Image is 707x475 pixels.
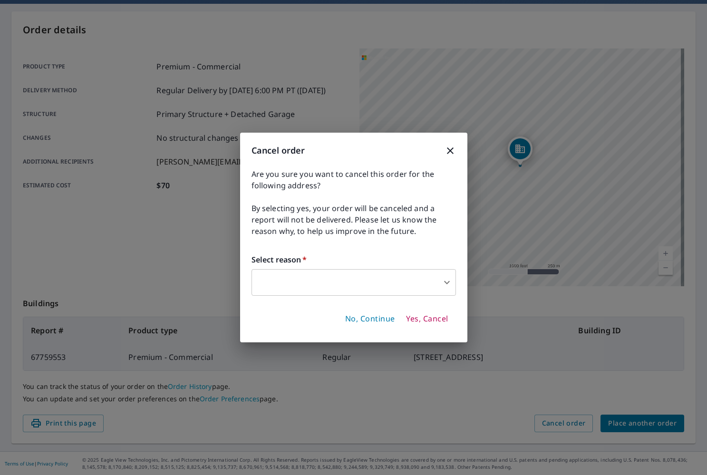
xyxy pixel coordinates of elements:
span: No, Continue [345,314,395,324]
span: By selecting yes, your order will be canceled and a report will not be delivered. Please let us k... [252,203,456,237]
div: ​ [252,269,456,296]
label: Select reason [252,254,456,265]
h3: Cancel order [252,144,456,157]
span: Are you sure you want to cancel this order for the following address? [252,168,456,191]
button: Yes, Cancel [402,311,452,327]
button: No, Continue [341,311,399,327]
span: Yes, Cancel [406,314,448,324]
